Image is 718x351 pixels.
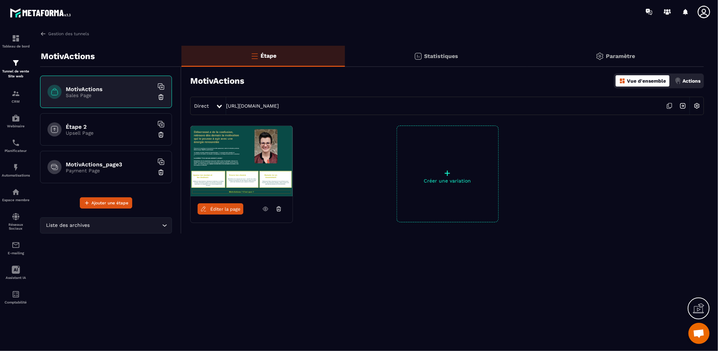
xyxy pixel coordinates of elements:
img: social-network [12,212,20,221]
img: setting-gr.5f69749f.svg [596,52,604,60]
img: formation [12,34,20,43]
img: formation [12,59,20,67]
button: Ajouter une étape [80,197,132,209]
a: emailemailE-mailing [2,236,30,260]
a: formationformationTableau de bord [2,29,30,53]
p: CRM [2,100,30,103]
img: trash [158,131,165,138]
a: social-networksocial-networkRéseaux Sociaux [2,207,30,236]
img: stats.20deebd0.svg [414,52,422,60]
p: Webinaire [2,124,30,128]
input: Search for option [91,222,160,229]
p: Paramètre [606,53,635,59]
span: Éditer la page [210,206,241,212]
span: Direct [194,103,209,109]
img: automations [12,188,20,196]
img: trash [158,94,165,101]
img: automations [12,163,20,172]
p: Actions [682,78,700,84]
img: trash [158,169,165,176]
p: + [397,168,498,178]
p: Statistiques [424,53,458,59]
p: Espace membre [2,198,30,202]
a: automationsautomationsAutomatisations [2,158,30,183]
img: setting-w.858f3a88.svg [690,99,704,113]
a: formationformationTunnel de vente Site web [2,53,30,84]
img: logo [10,6,73,19]
a: automationsautomationsWebinaire [2,109,30,133]
p: Comptabilité [2,300,30,304]
p: Upsell Page [66,130,154,136]
span: Liste des archives [45,222,91,229]
a: automationsautomationsEspace membre [2,183,30,207]
img: arrow-next.bcc2205e.svg [676,99,690,113]
p: Automatisations [2,173,30,177]
p: Créer une variation [397,178,498,184]
div: Ouvrir le chat [688,323,710,344]
a: Assistant IA [2,260,30,285]
img: formation [12,89,20,98]
p: Payment Page [66,168,154,173]
img: accountant [12,290,20,299]
p: E-mailing [2,251,30,255]
p: Étape [261,52,276,59]
h6: MotivActions_page3 [66,161,154,168]
h3: MotivActions [190,76,244,86]
img: automations [12,114,20,122]
p: MotivActions [41,49,95,63]
p: Sales Page [66,92,154,98]
p: Assistant IA [2,276,30,280]
a: schedulerschedulerPlanificateur [2,133,30,158]
h6: Étape 2 [66,123,154,130]
p: Tableau de bord [2,44,30,48]
h6: MotivActions [66,86,154,92]
span: Ajouter une étape [91,199,128,206]
p: Réseaux Sociaux [2,223,30,230]
img: actions.d6e523a2.png [675,78,681,84]
a: Gestion des tunnels [40,31,89,37]
img: arrow [40,31,46,37]
img: scheduler [12,139,20,147]
a: accountantaccountantComptabilité [2,285,30,309]
p: Tunnel de vente Site web [2,69,30,79]
p: Planificateur [2,149,30,153]
img: bars-o.4a397970.svg [250,52,259,60]
p: Vue d'ensemble [627,78,666,84]
a: [URL][DOMAIN_NAME] [226,103,279,109]
img: dashboard-orange.40269519.svg [619,78,626,84]
img: image [191,126,293,196]
a: formationformationCRM [2,84,30,109]
a: Éditer la page [198,203,243,215]
img: email [12,241,20,249]
div: Search for option [40,217,172,234]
